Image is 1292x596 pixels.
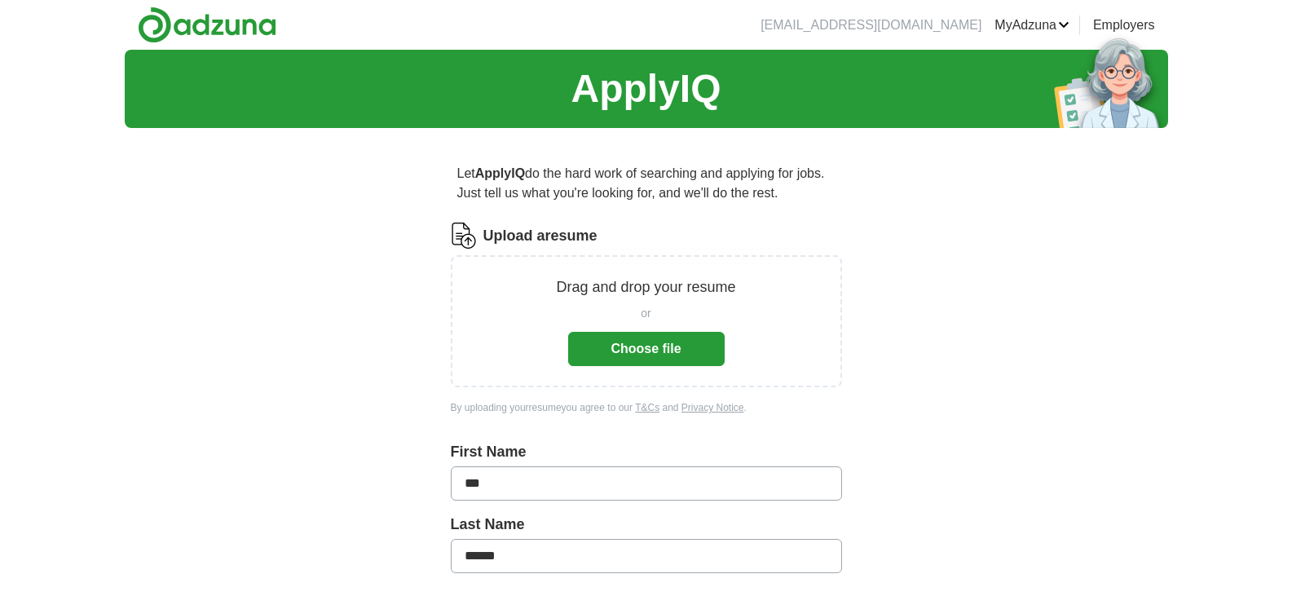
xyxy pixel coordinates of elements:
[451,157,842,210] p: Let do the hard work of searching and applying for jobs. Just tell us what you're looking for, an...
[571,60,721,118] h1: ApplyIQ
[568,332,725,366] button: Choose file
[475,166,525,180] strong: ApplyIQ
[681,402,744,413] a: Privacy Notice
[556,276,735,298] p: Drag and drop your resume
[1093,15,1155,35] a: Employers
[451,400,842,415] div: By uploading your resume you agree to our and .
[641,305,650,322] span: or
[138,7,276,43] img: Adzuna logo
[761,15,981,35] li: [EMAIL_ADDRESS][DOMAIN_NAME]
[451,514,842,536] label: Last Name
[451,441,842,463] label: First Name
[483,225,597,247] label: Upload a resume
[994,15,1069,35] a: MyAdzuna
[635,402,659,413] a: T&Cs
[451,223,477,249] img: CV Icon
